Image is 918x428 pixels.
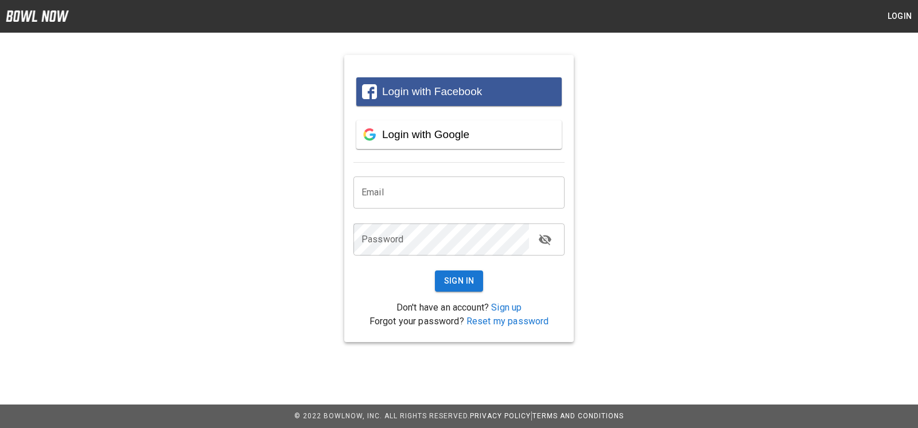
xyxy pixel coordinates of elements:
button: Login [881,6,918,27]
span: Login with Google [382,128,469,140]
button: Login with Google [356,120,562,149]
img: logo [6,10,69,22]
a: Sign up [491,302,522,313]
button: toggle password visibility [534,228,557,251]
a: Reset my password [466,316,549,327]
a: Terms and Conditions [532,412,624,420]
p: Don't have an account? [353,301,565,315]
p: Forgot your password? [353,315,565,328]
button: Login with Facebook [356,77,562,106]
span: Login with Facebook [382,85,482,97]
a: Privacy Policy [470,412,531,420]
button: Sign In [435,270,484,292]
span: © 2022 BowlNow, Inc. All Rights Reserved. [294,412,470,420]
